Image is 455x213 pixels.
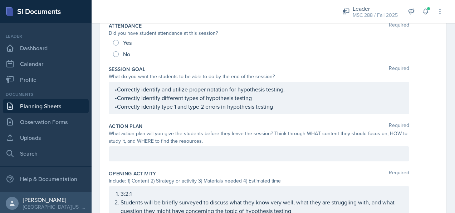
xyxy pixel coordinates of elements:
div: Leader [3,33,89,39]
span: Required [389,22,409,29]
label: Session Goal [109,66,145,73]
span: Required [389,66,409,73]
div: Leader [353,4,398,13]
div: Help & Documentation [3,172,89,186]
div: Did you have student attendance at this session? [109,29,409,37]
span: Required [389,170,409,177]
span: Yes [123,39,132,46]
span: Required [389,123,409,130]
div: [PERSON_NAME] [23,196,86,203]
label: Opening Activity [109,170,156,177]
a: Dashboard [3,41,89,55]
a: Planning Sheets [3,99,89,113]
a: Calendar [3,57,89,71]
div: MSC 288 / Fall 2025 [353,11,398,19]
a: Uploads [3,131,89,145]
div: [GEOGRAPHIC_DATA][US_STATE] in [GEOGRAPHIC_DATA] [23,203,86,210]
p: 3:2:1 [121,189,403,198]
a: Search [3,146,89,161]
label: Action Plan [109,123,143,130]
span: No [123,51,130,58]
div: Include: 1) Content 2) Strategy or activity 3) Materials needed 4) Estimated time [109,177,409,185]
p: •Correctly identify and utilize proper notation for hypothesis testing. [115,85,403,94]
p: •Correctly identify different types of hypothesis testing [115,94,403,102]
p: •Correctly identify type 1 and type 2 errors in hypothesis testing [115,102,403,111]
a: Profile [3,72,89,87]
label: Attendance [109,22,142,29]
a: Observation Forms [3,115,89,129]
div: What do you want the students to be able to do by the end of the session? [109,73,409,80]
div: What action plan will you give the students before they leave the session? Think through WHAT con... [109,130,409,145]
div: Documents [3,91,89,98]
